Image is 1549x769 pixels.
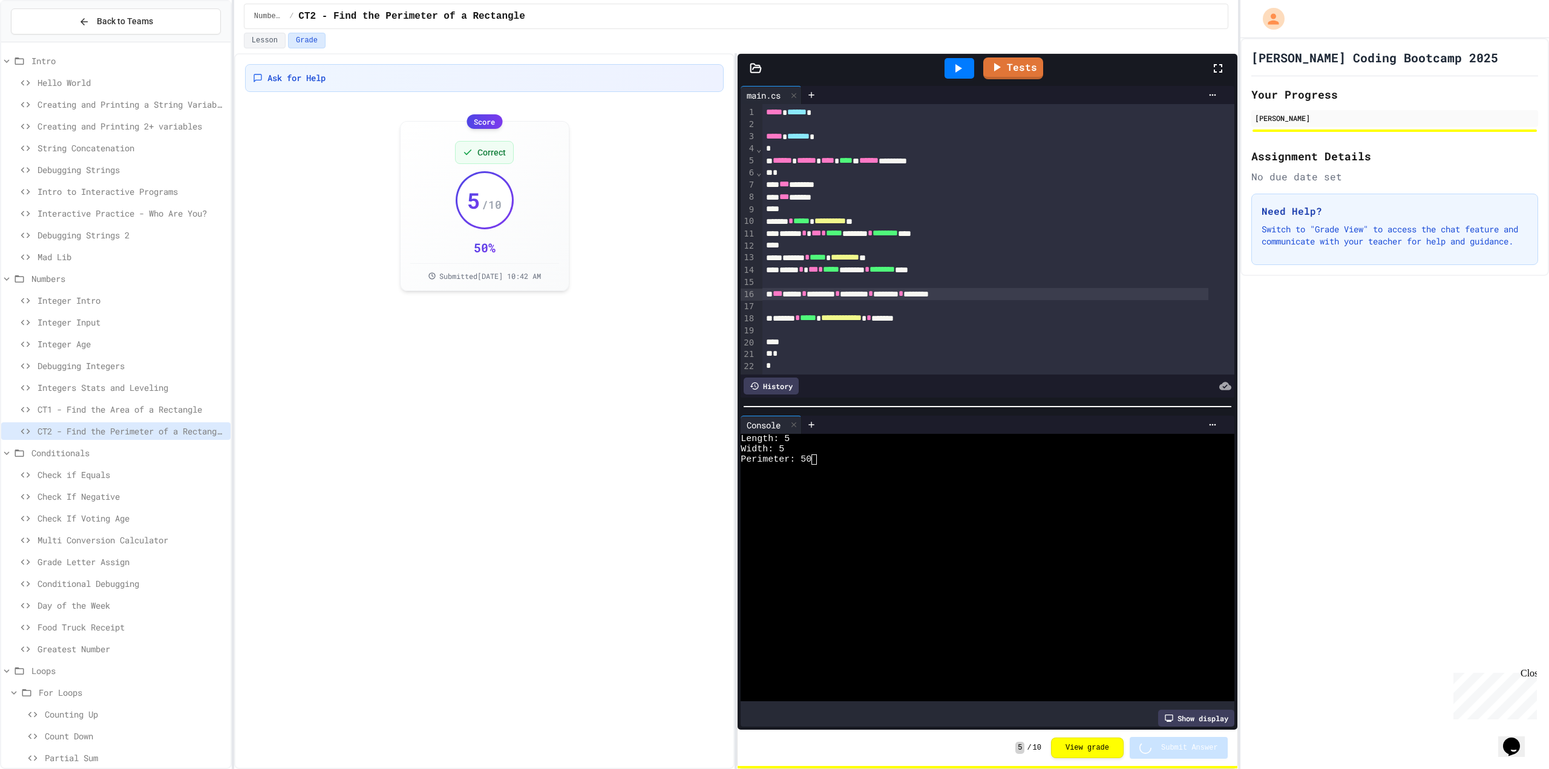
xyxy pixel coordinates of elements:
[741,240,756,252] div: 12
[1158,710,1234,727] div: Show display
[38,643,226,655] span: Greatest Number
[38,163,226,176] span: Debugging Strings
[741,228,756,240] div: 11
[38,468,226,481] span: Check if Equals
[741,204,756,216] div: 9
[38,294,226,307] span: Integer Intro
[482,196,502,213] span: / 10
[38,98,226,111] span: Creating and Printing a String Variable
[756,144,762,154] span: Fold line
[741,89,787,102] div: main.cs
[45,708,226,721] span: Counting Up
[741,434,790,444] span: Length: 5
[38,577,226,590] span: Conditional Debugging
[39,686,226,699] span: For Loops
[439,271,541,281] span: Submitted [DATE] 10:42 AM
[741,349,756,361] div: 21
[741,313,756,325] div: 18
[741,325,756,337] div: 19
[38,599,226,612] span: Day of the Week
[254,11,284,21] span: Numbers
[741,419,787,431] div: Console
[45,751,226,764] span: Partial Sum
[288,33,326,48] button: Grade
[38,250,226,263] span: Mad Lib
[1251,148,1538,165] h2: Assignment Details
[38,534,226,546] span: Multi Conversion Calculator
[1251,86,1538,103] h2: Your Progress
[31,272,226,285] span: Numbers
[38,621,226,633] span: Food Truck Receipt
[38,403,226,416] span: CT1 - Find the Area of a Rectangle
[983,57,1043,79] a: Tests
[38,207,226,220] span: Interactive Practice - Who Are You?
[38,76,226,89] span: Hello World
[741,167,756,179] div: 6
[1498,721,1537,757] iframe: chat widget
[1262,204,1528,218] h3: Need Help?
[474,239,496,256] div: 50 %
[741,119,756,131] div: 2
[1449,668,1537,719] iframe: chat widget
[298,9,525,24] span: CT2 - Find the Perimeter of a Rectangle
[756,168,762,177] span: Fold line
[97,15,153,28] span: Back to Teams
[1033,743,1041,753] span: 10
[31,54,226,67] span: Intro
[1251,169,1538,184] div: No due date set
[1255,113,1534,123] div: [PERSON_NAME]
[38,142,226,154] span: String Concatenation
[1015,742,1024,754] span: 5
[38,185,226,198] span: Intro to Interactive Programs
[38,512,226,525] span: Check If Voting Age
[1051,738,1124,758] button: View grade
[45,730,226,742] span: Count Down
[38,359,226,372] span: Debugging Integers
[31,664,226,677] span: Loops
[38,120,226,133] span: Creating and Printing 2+ variables
[741,252,756,264] div: 13
[741,191,756,203] div: 8
[741,215,756,227] div: 10
[741,301,756,313] div: 17
[38,490,226,503] span: Check If Negative
[477,146,506,159] span: Correct
[244,33,286,48] button: Lesson
[289,11,293,21] span: /
[467,114,502,129] div: Score
[1027,743,1031,753] span: /
[1262,223,1528,247] p: Switch to "Grade View" to access the chat feature and communicate with your teacher for help and ...
[38,316,226,329] span: Integer Input
[38,338,226,350] span: Integer Age
[38,555,226,568] span: Grade Letter Assign
[1250,5,1288,33] div: My Account
[741,454,811,465] span: Perimeter: 50
[5,5,84,77] div: Chat with us now!Close
[1251,49,1498,66] h1: [PERSON_NAME] Coding Bootcamp 2025
[741,143,756,155] div: 4
[38,229,226,241] span: Debugging Strings 2
[741,155,756,167] div: 5
[267,72,326,84] span: Ask for Help
[31,447,226,459] span: Conditionals
[741,277,756,289] div: 15
[741,337,756,349] div: 20
[38,381,226,394] span: Integers Stats and Leveling
[467,188,480,212] span: 5
[741,179,756,191] div: 7
[741,444,784,454] span: Width: 5
[741,361,756,373] div: 22
[741,131,756,143] div: 3
[38,425,226,437] span: CT2 - Find the Perimeter of a Rectangle
[741,264,756,277] div: 14
[741,106,756,119] div: 1
[1161,743,1218,753] span: Submit Answer
[744,378,799,394] div: History
[741,289,756,301] div: 16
